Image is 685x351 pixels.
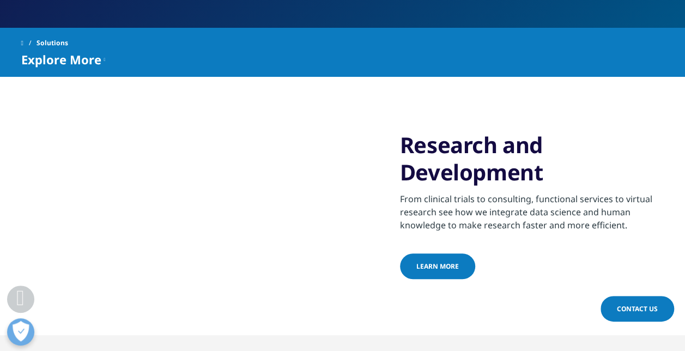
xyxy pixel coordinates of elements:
span: Learn more [416,262,459,271]
span: Solutions [37,33,68,53]
a: Learn more [400,253,475,279]
a: Contact Us [601,296,674,322]
span: Contact Us [617,304,658,313]
span: Explore More [21,53,101,66]
div: From clinical trials to consulting, functional services to virtual research see how we integrate ... [400,186,664,232]
button: Open Preferences [7,318,34,346]
h3: Research and Development [400,131,664,186]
